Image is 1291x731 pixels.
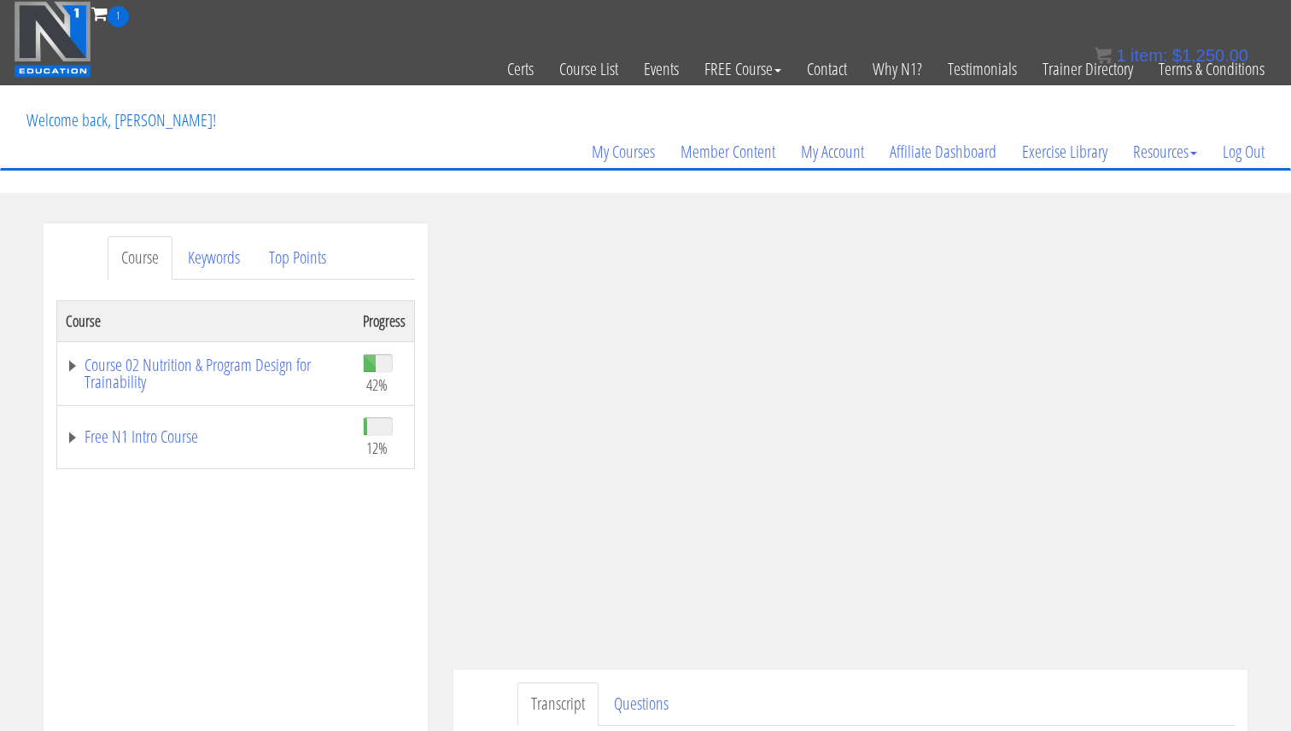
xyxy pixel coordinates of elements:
a: Free N1 Intro Course [66,428,346,445]
a: 1 [91,2,129,25]
span: 1 [1116,46,1125,65]
a: Course 02 Nutrition & Program Design for Trainability [66,357,346,391]
a: Resources [1120,111,1210,193]
a: 1 item: $1,250.00 [1095,46,1248,65]
a: Course List [546,27,631,111]
a: Transcript [517,682,599,726]
p: Welcome back, [PERSON_NAME]! [14,86,229,154]
a: Affiliate Dashboard [877,111,1009,193]
th: Course [57,300,355,341]
a: Questions [600,682,682,726]
a: My Account [788,111,877,193]
a: Log Out [1210,111,1277,193]
a: Testimonials [935,27,1030,111]
a: Top Points [255,236,340,280]
a: Exercise Library [1009,111,1120,193]
a: Course [108,236,172,280]
span: 42% [366,375,388,394]
a: Member Content [668,111,788,193]
a: Why N1? [860,27,935,111]
a: Certs [494,27,546,111]
span: 12% [366,438,388,457]
a: Keywords [174,236,254,280]
a: My Courses [579,111,668,193]
a: Events [631,27,692,111]
span: 1 [108,6,129,27]
span: item: [1130,46,1167,65]
img: icon11.png [1095,47,1112,64]
a: Contact [794,27,860,111]
a: Terms & Conditions [1146,27,1277,111]
th: Progress [354,300,415,341]
img: n1-education [14,1,91,78]
bdi: 1,250.00 [1172,46,1248,65]
span: $ [1172,46,1182,65]
a: Trainer Directory [1030,27,1146,111]
a: FREE Course [692,27,794,111]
